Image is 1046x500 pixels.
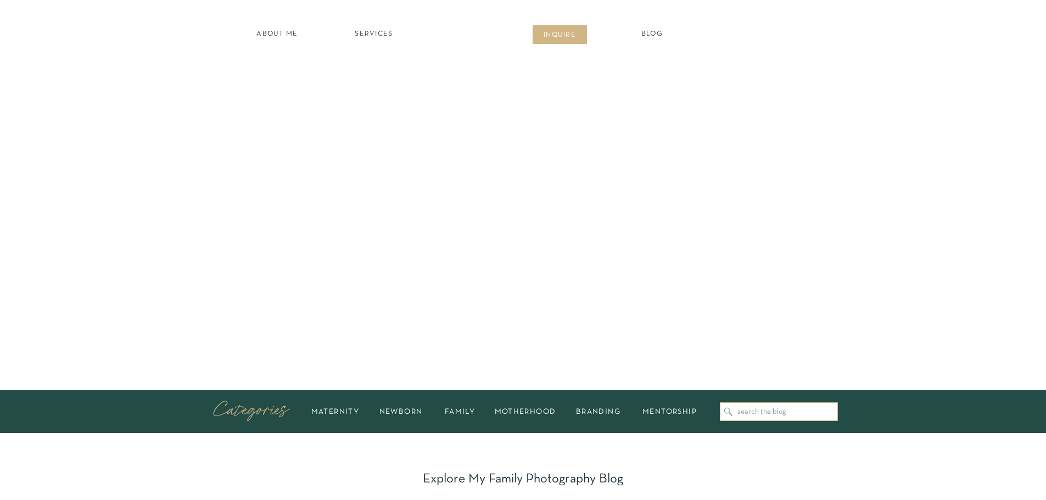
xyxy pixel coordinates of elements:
a: Blog [639,29,666,40]
a: branding [568,408,629,415]
a: newborn [371,408,431,415]
a: mentorship [636,408,704,415]
p: Categories [213,400,297,424]
a: about ME [254,29,301,40]
a: SERVICES [343,29,405,40]
input: search the blog [737,408,832,416]
a: inqUIre [538,30,582,41]
a: motherhood [490,408,561,415]
a: family [438,408,482,415]
a: maternity [307,408,364,415]
h1: Explore My Family Photography Blog [418,471,629,486]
